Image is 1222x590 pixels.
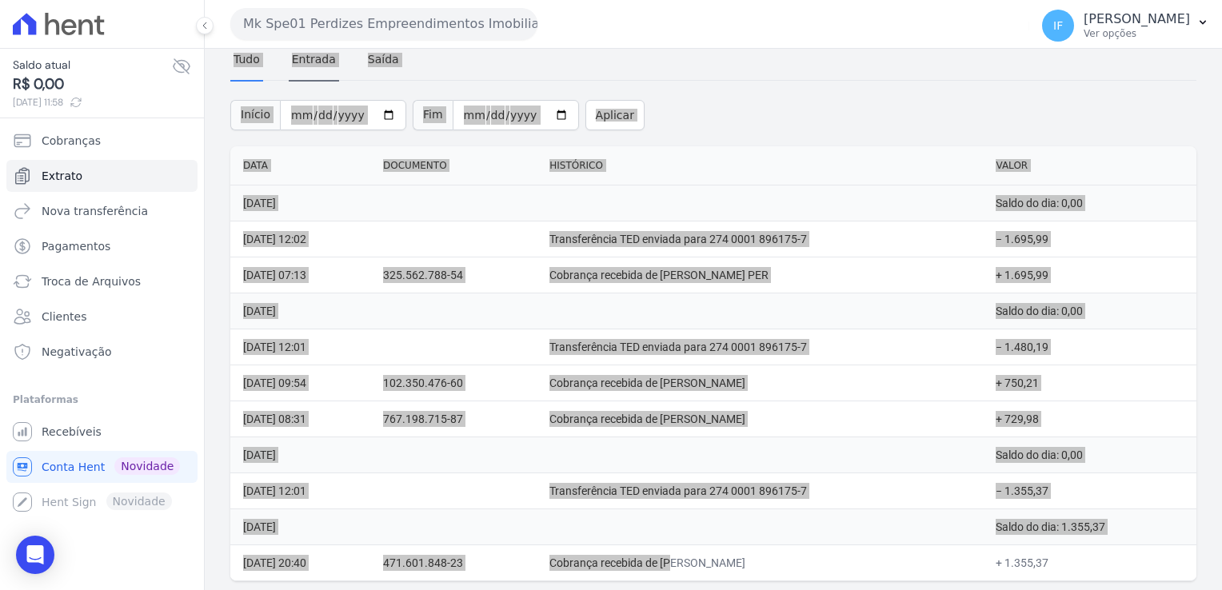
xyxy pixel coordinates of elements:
th: Data [230,146,370,185]
span: Negativação [42,344,112,360]
a: Negativação [6,336,198,368]
span: Cobranças [42,133,101,149]
td: [DATE] 09:54 [230,365,370,401]
td: − 1.695,99 [983,221,1196,257]
p: [PERSON_NAME] [1084,11,1190,27]
td: [DATE] [230,508,983,544]
a: Tudo [230,40,263,82]
span: Recebíveis [42,424,102,440]
th: Documento [370,146,537,185]
td: + 750,21 [983,365,1196,401]
td: 767.198.715-87 [370,401,537,437]
td: + 729,98 [983,401,1196,437]
td: Saldo do dia: 0,00 [983,185,1196,221]
a: Entrada [289,40,339,82]
button: Aplicar [585,100,645,130]
span: Pagamentos [42,238,110,254]
a: Nova transferência [6,195,198,227]
td: 102.350.476-60 [370,365,537,401]
td: − 1.355,37 [983,472,1196,508]
button: IF [PERSON_NAME] Ver opções [1029,3,1222,48]
td: [DATE] 20:40 [230,544,370,580]
td: 325.562.788-54 [370,257,537,293]
th: Histórico [537,146,983,185]
td: Transferência TED enviada para 274 0001 896175-7 [537,472,983,508]
span: [DATE] 11:58 [13,95,172,110]
td: + 1.695,99 [983,257,1196,293]
td: Transferência TED enviada para 274 0001 896175-7 [537,329,983,365]
th: Valor [983,146,1196,185]
span: Saldo atual [13,57,172,74]
span: Clientes [42,309,86,325]
a: Recebíveis [6,416,198,448]
span: Fim [413,100,453,130]
a: Troca de Arquivos [6,265,198,297]
td: Cobrança recebida de [PERSON_NAME] [537,365,983,401]
td: + 1.355,37 [983,544,1196,580]
td: − 1.480,19 [983,329,1196,365]
td: Saldo do dia: 0,00 [983,437,1196,472]
a: Conta Hent Novidade [6,451,198,483]
td: [DATE] 12:01 [230,329,370,365]
a: Clientes [6,301,198,333]
button: Mk Spe01 Perdizes Empreendimentos Imobiliarios LTDA [230,8,537,40]
td: [DATE] 12:02 [230,221,370,257]
td: Cobrança recebida de [PERSON_NAME] PER [537,257,983,293]
td: Transferência TED enviada para 274 0001 896175-7 [537,221,983,257]
td: [DATE] [230,437,983,472]
span: Extrato [42,168,82,184]
a: Cobranças [6,125,198,157]
span: Novidade [114,457,180,475]
p: Ver opções [1084,27,1190,40]
span: Nova transferência [42,203,148,219]
td: Saldo do dia: 0,00 [983,293,1196,329]
a: Saída [365,40,402,82]
td: [DATE] [230,185,983,221]
td: Saldo do dia: 1.355,37 [983,508,1196,544]
span: R$ 0,00 [13,74,172,95]
div: Open Intercom Messenger [16,536,54,574]
span: Início [230,100,280,130]
span: Troca de Arquivos [42,273,141,289]
td: [DATE] 12:01 [230,472,370,508]
td: [DATE] 08:31 [230,401,370,437]
td: 471.601.848-23 [370,544,537,580]
div: Plataformas [13,390,191,409]
span: IF [1053,20,1063,31]
nav: Sidebar [13,125,191,518]
td: [DATE] [230,293,983,329]
td: Cobrança recebida de [PERSON_NAME] [537,544,983,580]
td: [DATE] 07:13 [230,257,370,293]
a: Extrato [6,160,198,192]
a: Pagamentos [6,230,198,262]
td: Cobrança recebida de [PERSON_NAME] [537,401,983,437]
span: Conta Hent [42,459,105,475]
